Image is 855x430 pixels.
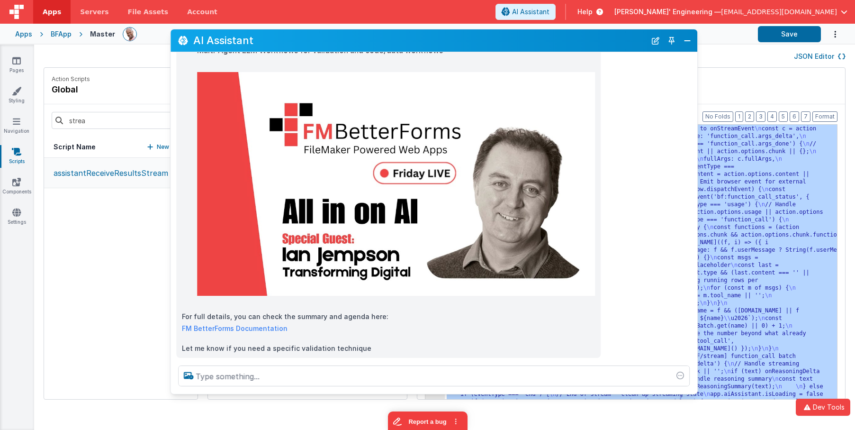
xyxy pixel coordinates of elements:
[80,7,108,17] span: Servers
[681,34,693,47] button: Close
[90,29,115,39] div: Master
[745,111,754,122] button: 2
[182,311,595,334] p: For full details, you can check the summary and agenda here:
[52,112,190,129] input: Search scripts
[821,25,840,44] button: Options
[194,44,595,296] li: Multi-Agent LLM Workflows for validation and code/data workflows
[182,324,288,332] a: FM BetterForms Documentation
[51,29,72,39] div: BFApp
[758,26,821,42] button: Save
[193,35,646,46] h2: AI Assistant
[779,111,788,122] button: 5
[495,4,556,20] button: AI Assistant
[44,158,198,188] button: assistantReceiveResultsStream
[52,83,90,96] h4: global
[512,7,549,17] span: AI Assistant
[790,111,799,122] button: 6
[756,111,765,122] button: 3
[48,167,168,179] p: assistantReceiveResultsStream
[665,34,678,47] button: Toggle Pin
[721,7,837,17] span: [EMAIL_ADDRESS][DOMAIN_NAME]
[614,7,847,17] button: [PERSON_NAME]' Engineering — [EMAIL_ADDRESS][DOMAIN_NAME]
[43,7,61,17] span: Apps
[197,72,595,296] img: maxresdefault.jpg
[147,142,188,152] button: New Script
[812,111,837,122] button: Format
[15,29,32,39] div: Apps
[649,34,662,47] button: New Chat
[796,399,850,416] button: Dev Tools
[52,75,90,83] p: Action Scripts
[702,111,733,122] button: No Folds
[577,7,593,17] span: Help
[182,343,595,355] p: Let me know if you need a specific validation technique
[614,7,721,17] span: [PERSON_NAME]' Engineering —
[157,142,188,152] p: New Script
[735,111,743,122] button: 1
[794,52,846,61] button: JSON Editor
[54,142,96,152] h5: Script Name
[767,111,777,122] button: 4
[801,111,810,122] button: 7
[128,7,169,17] span: File Assets
[123,27,136,41] img: 11ac31fe5dc3d0eff3fbbbf7b26fa6e1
